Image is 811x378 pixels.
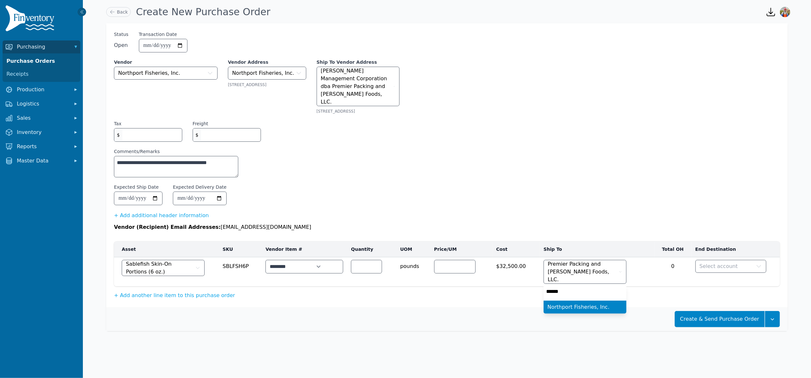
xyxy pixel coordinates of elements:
[219,241,262,257] th: SKU
[139,31,177,38] label: Transaction Date
[695,260,766,273] button: Select account
[4,68,79,81] a: Receipts
[114,292,235,299] button: + Add another line item to this purchase order
[17,157,69,165] span: Master Data
[114,41,129,49] span: Open
[228,59,306,65] label: Vendor Address
[114,128,122,141] span: $
[654,257,692,287] td: 0
[3,126,80,139] button: Inventory
[317,109,400,114] div: [STREET_ADDRESS]
[3,97,80,110] button: Logistics
[262,241,347,257] th: Vendor Item #
[114,212,209,219] button: + Add additional header information
[17,128,69,136] span: Inventory
[114,184,159,190] label: Expected Ship Date
[654,241,692,257] th: Total OH
[221,224,311,230] span: [EMAIL_ADDRESS][DOMAIN_NAME]
[5,5,57,34] img: Finventory
[118,69,180,77] span: Northport Fisheries, Inc.
[544,285,626,298] input: Premier Packing and [PERSON_NAME] Foods, LLC.
[17,143,69,150] span: Reports
[3,83,80,96] button: Production
[114,148,238,155] label: Comments/Remarks
[347,241,396,257] th: Quantity
[126,260,194,276] span: Sablefish Skin-On Portions (6 oz.)
[114,241,219,257] th: Asset
[540,241,654,257] th: Ship To
[317,67,400,106] button: [PERSON_NAME] Management Corporation dba Premier Packing and [PERSON_NAME] Foods, LLC.
[3,40,80,53] button: Purchasing
[232,69,294,77] span: Northport Fisheries, Inc.
[193,120,208,127] label: Freight
[17,86,69,94] span: Production
[114,59,218,65] label: Vendor
[228,82,306,87] div: [STREET_ADDRESS]
[17,100,69,108] span: Logistics
[173,184,227,190] label: Expected Delivery Date
[544,260,626,284] button: Premier Packing and [PERSON_NAME] Foods, LLC.
[430,241,492,257] th: Price/UM
[114,31,129,38] span: Status
[106,7,131,17] a: Back
[136,6,270,18] h1: Create New Purchase Order
[321,67,392,106] span: [PERSON_NAME] Management Corporation dba Premier Packing and [PERSON_NAME] Foods, LLC.
[193,128,201,141] span: $
[228,67,306,80] button: Northport Fisheries, Inc.
[114,224,221,230] span: Vendor (Recipient) Email Addresses:
[396,241,430,257] th: UOM
[17,43,69,51] span: Purchasing
[548,260,617,283] span: Premier Packing and [PERSON_NAME] Foods, LLC.
[3,112,80,125] button: Sales
[675,311,765,327] button: Create & Send Purchase Order
[3,154,80,167] button: Master Data
[4,55,79,68] a: Purchase Orders
[114,120,121,127] label: Tax
[122,260,205,276] button: Sablefish Skin-On Portions (6 oz.)
[17,114,69,122] span: Sales
[400,260,426,270] span: pounds
[492,241,540,257] th: Cost
[780,7,790,17] img: Sera Wheeler
[114,67,218,80] button: Northport Fisheries, Inc.
[496,260,536,270] span: $32,500.00
[317,59,400,65] label: Ship To Vendor Address
[219,257,262,287] td: SBLFSH6P
[3,140,80,153] button: Reports
[700,262,738,270] span: Select account
[692,241,770,257] th: End Destination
